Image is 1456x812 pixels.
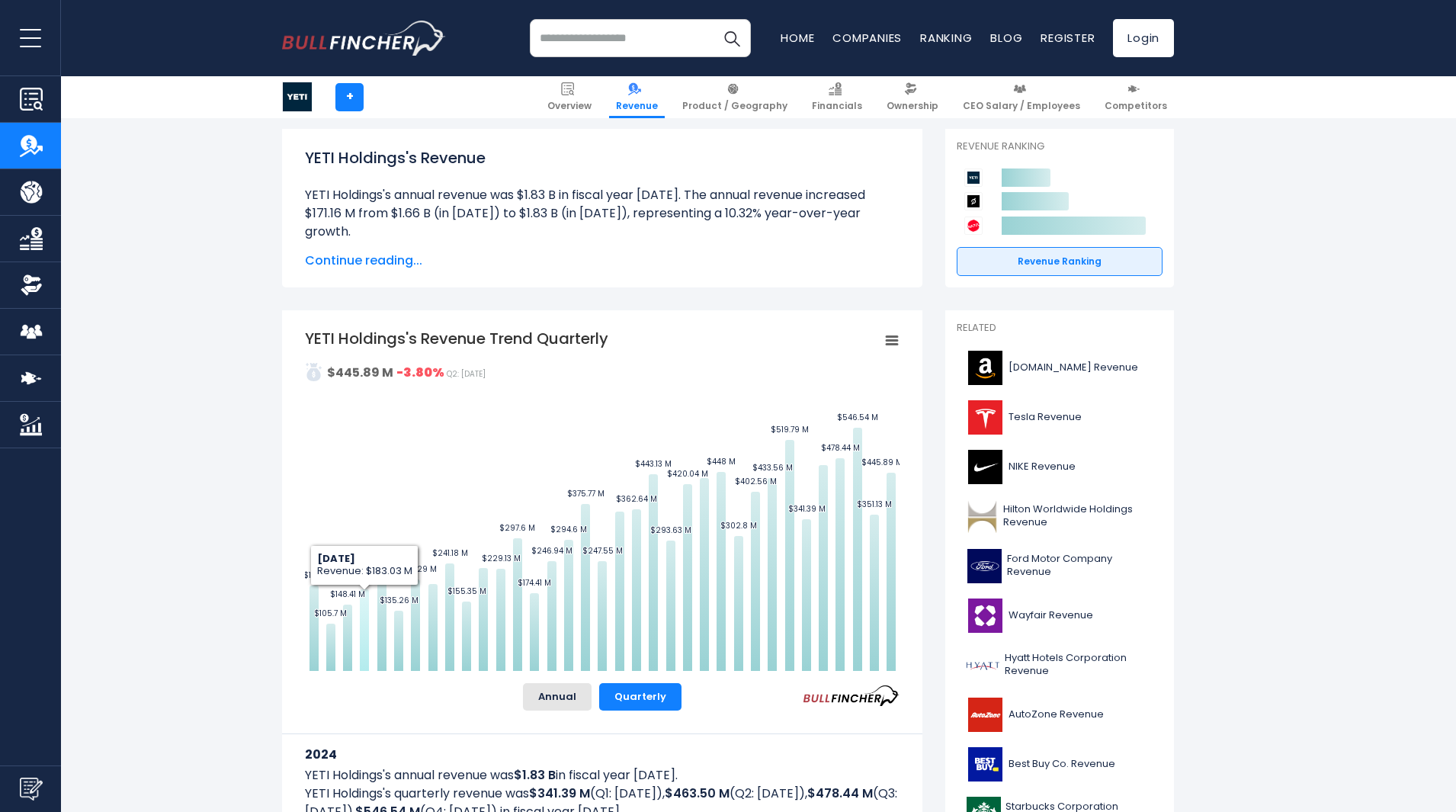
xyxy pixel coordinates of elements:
[327,364,393,381] strong: $445.89 M
[283,82,312,111] img: YETI logo
[305,186,900,241] li: YETI Holdings's annual revenue was $1.83 B in fiscal year [DATE]. The annual revenue increased $1...
[966,549,1002,583] img: F logo
[807,785,873,802] b: $478.44 M
[499,522,535,534] text: $297.6 M
[920,30,972,46] a: Ranking
[713,19,751,57] button: Search
[447,586,486,597] text: $155.35 M
[966,698,1004,732] img: AZO logo
[752,462,793,473] text: $433.56 M
[957,496,1163,538] a: Hilton Worldwide Holdings Revenue
[635,458,672,470] text: $443.13 M
[957,644,1163,686] a: Hyatt Hotels Corporation Revenue
[990,30,1022,46] a: Blog
[305,328,900,671] svg: YETI Holdings's Revenue Trend Quarterly
[582,545,623,557] text: $247.55 M
[771,424,809,435] text: $519.79 M
[812,100,862,112] span: Financials
[599,683,681,711] button: Quarterly
[957,743,1163,785] a: Best Buy Co. Revenue
[832,30,902,46] a: Companies
[966,450,1004,484] img: NKE logo
[335,83,364,111] a: +
[650,525,691,536] text: $293.63 M
[616,493,657,505] text: $362.64 M
[616,100,658,112] span: Revenue
[964,217,983,235] img: Mattel competitors logo
[540,76,598,118] a: Overview
[861,457,903,468] text: $445.89 M
[396,364,444,381] strong: -3.80%
[1105,100,1167,112] span: Competitors
[432,547,468,559] text: $241.18 M
[303,570,340,581] text: $191.25 M
[529,785,590,802] b: $341.39 M
[966,747,1004,782] img: BBY logo
[394,563,437,575] text: $206.29 M
[305,745,900,764] h3: 2024
[957,322,1163,335] p: Related
[282,21,446,56] img: bullfincher logo
[957,446,1163,488] a: NIKE Revenue
[305,252,900,270] span: Continue reading...
[966,648,1000,682] img: H logo
[720,520,757,531] text: $302.8 M
[330,589,365,600] text: $148.41 M
[957,595,1163,637] a: Wayfair Revenue
[514,766,556,784] b: $1.83 B
[735,476,777,487] text: $402.56 M
[665,785,730,802] b: $463.50 M
[821,442,860,454] text: $478.44 M
[707,456,736,467] text: $448 M
[482,553,521,564] text: $229.13 M
[887,100,938,112] span: Ownership
[547,100,592,112] span: Overview
[364,565,399,576] text: $202.1 M
[523,683,592,711] button: Annual
[609,76,665,118] a: Revenue
[675,76,794,118] a: Product / Geography
[380,595,419,606] text: $135.26 M
[966,400,1004,435] img: TSLA logo
[447,368,486,380] span: Q2: [DATE]
[305,766,900,785] p: YETI Holdings's annual revenue was in fiscal year [DATE].
[550,524,587,535] text: $294.6 M
[966,351,1004,385] img: AMZN logo
[518,577,551,589] text: $174.41 M
[305,146,900,169] h1: YETI Holdings's Revenue
[314,608,347,619] text: $105.7 M
[1098,76,1174,118] a: Competitors
[305,363,323,381] img: sdcsa
[781,30,814,46] a: Home
[682,100,787,112] span: Product / Geography
[531,545,572,557] text: $246.94 M
[1113,19,1174,57] a: Login
[963,100,1080,112] span: CEO Salary / Employees
[305,328,608,349] tspan: YETI Holdings's Revenue Trend Quarterly
[788,503,826,515] text: $341.39 M
[1041,30,1095,46] a: Register
[282,21,446,56] a: Go to homepage
[957,545,1163,587] a: Ford Motor Company Revenue
[20,274,43,297] img: Ownership
[957,140,1163,153] p: Revenue Ranking
[956,76,1087,118] a: CEO Salary / Employees
[966,499,999,534] img: HLT logo
[966,599,1004,633] img: W logo
[567,488,605,499] text: $375.77 M
[880,76,945,118] a: Ownership
[857,499,892,510] text: $351.13 M
[957,247,1163,276] a: Revenue Ranking
[964,192,983,210] img: Peloton Interactive competitors logo
[964,168,983,187] img: YETI Holdings competitors logo
[957,694,1163,736] a: AutoZone Revenue
[667,468,708,480] text: $420.04 M
[957,396,1163,438] a: Tesla Revenue
[957,347,1163,389] a: [DOMAIN_NAME] Revenue
[805,76,869,118] a: Financials
[837,412,878,423] text: $546.54 M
